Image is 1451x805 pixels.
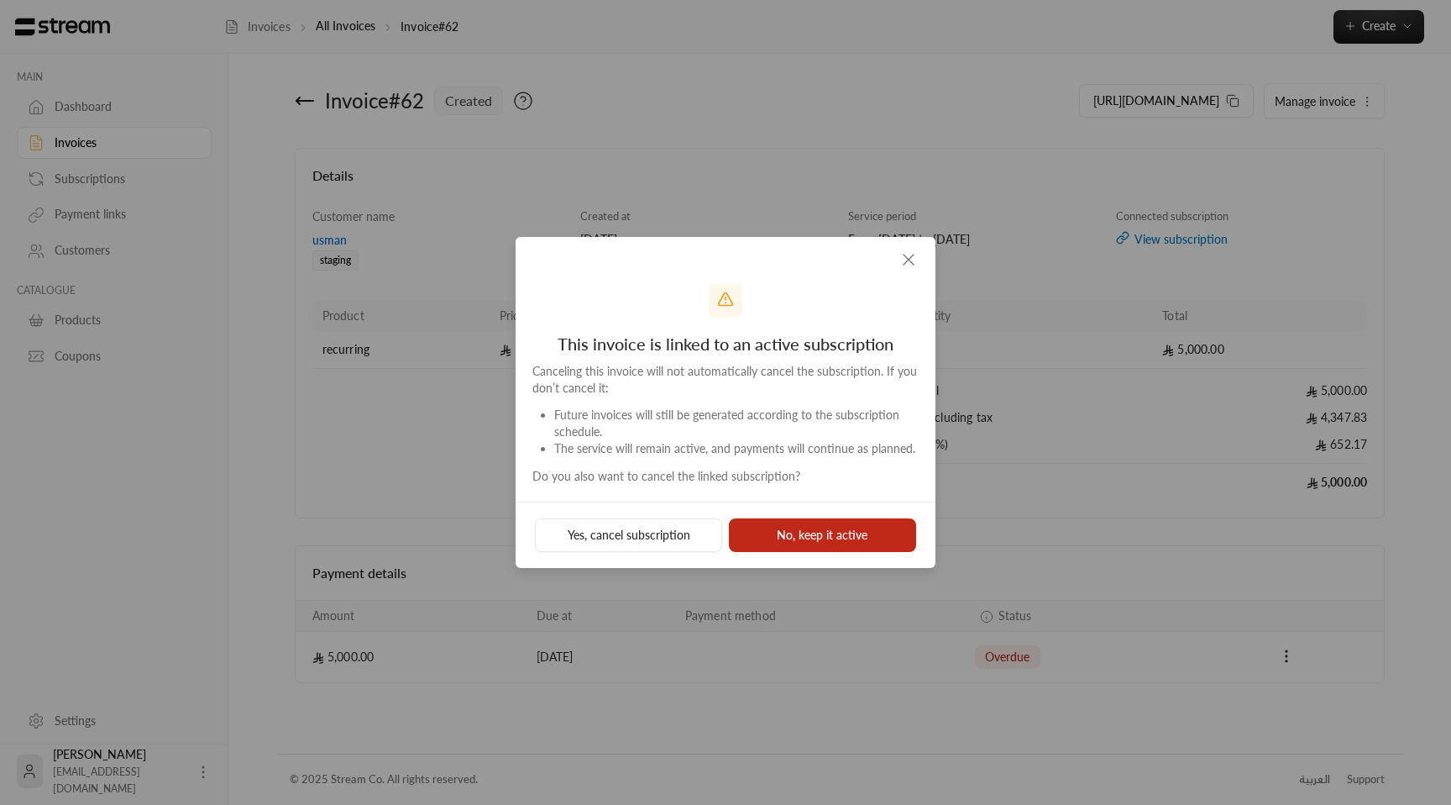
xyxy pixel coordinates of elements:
[532,469,800,483] span: Do you also want to cancel the linked subscription?
[532,331,919,356] div: This invoice is linked to an active subscription
[729,518,916,552] button: No, keep it active
[554,440,919,457] li: The service will remain active, and payments will continue as planned.
[532,364,917,395] span: Canceling this invoice will not automatically cancel the subscription. If you don’t cancel it:
[554,407,919,440] li: Future invoices will still be generated according to the subscription schedule.
[535,518,722,552] button: Yes, cancel subscription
